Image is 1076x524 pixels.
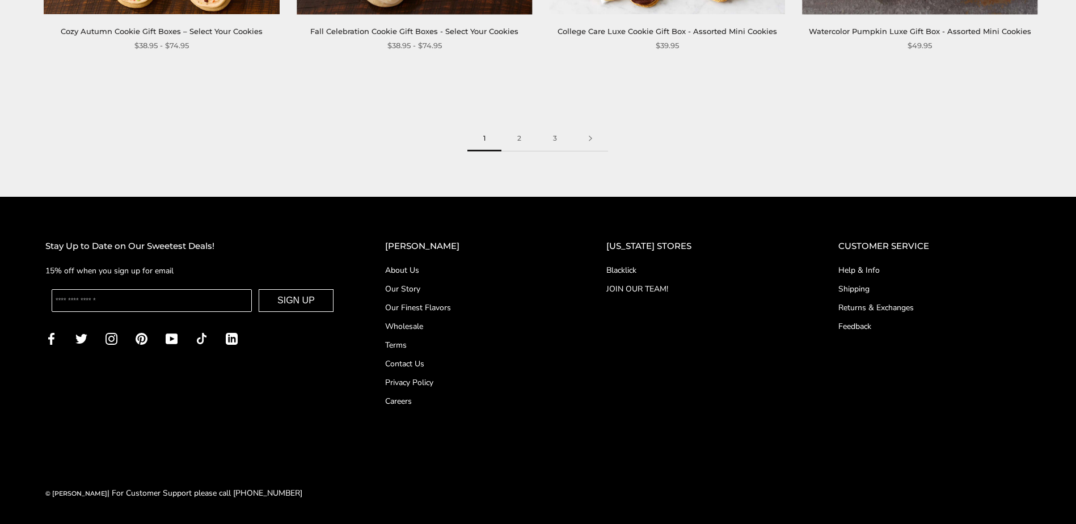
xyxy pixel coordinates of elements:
a: Shipping [838,283,1031,295]
a: Instagram [106,332,117,345]
a: Help & Info [838,264,1031,276]
a: TikTok [196,332,208,345]
span: $49.95 [908,40,932,52]
span: $38.95 - $74.95 [387,40,442,52]
span: $38.95 - $74.95 [134,40,189,52]
a: Terms [385,339,561,351]
p: 15% off when you sign up for email [45,264,340,277]
a: LinkedIn [226,332,238,345]
a: Our Story [385,283,561,295]
iframe: Sign Up via Text for Offers [9,481,117,515]
h2: Stay Up to Date on Our Sweetest Deals! [45,239,340,253]
a: Privacy Policy [385,377,561,388]
a: YouTube [166,332,178,345]
a: Wholesale [385,320,561,332]
h2: [US_STATE] STORES [606,239,793,253]
a: College Care Luxe Cookie Gift Box - Assorted Mini Cookies [558,27,777,36]
a: JOIN OUR TEAM! [606,283,793,295]
a: Feedback [838,320,1031,332]
a: Next page [573,126,608,151]
div: | For Customer Support please call [PHONE_NUMBER] [45,487,302,500]
a: Facebook [45,332,57,345]
button: SIGN UP [259,289,334,312]
a: Watercolor Pumpkin Luxe Gift Box - Assorted Mini Cookies [809,27,1031,36]
a: Fall Celebration Cookie Gift Boxes - Select Your Cookies [310,27,518,36]
h2: [PERSON_NAME] [385,239,561,253]
h2: CUSTOMER SERVICE [838,239,1031,253]
a: About Us [385,264,561,276]
span: 1 [467,126,501,151]
span: $39.95 [656,40,679,52]
a: Cozy Autumn Cookie Gift Boxes – Select Your Cookies [61,27,263,36]
a: Returns & Exchanges [838,302,1031,314]
a: Contact Us [385,358,561,370]
a: 3 [537,126,573,151]
a: Careers [385,395,561,407]
a: Pinterest [136,332,147,345]
a: Blacklick [606,264,793,276]
input: Enter your email [52,289,252,312]
a: Twitter [75,332,87,345]
a: Our Finest Flavors [385,302,561,314]
a: 2 [501,126,537,151]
